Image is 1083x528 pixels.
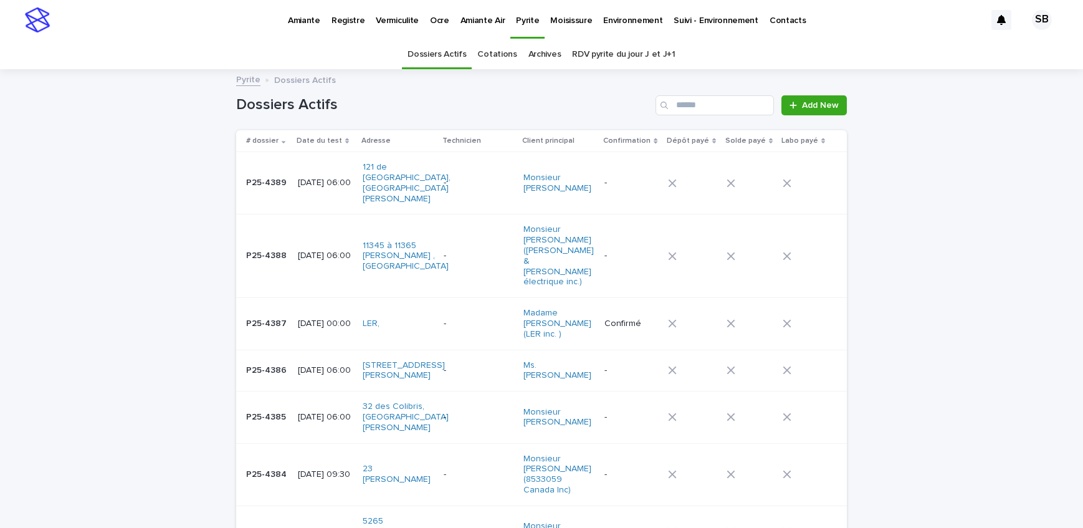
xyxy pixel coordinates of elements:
[236,443,847,506] tr: P25-4384P25-4384 [DATE] 09:3023 [PERSON_NAME] -Monsieur [PERSON_NAME] (8533059 Canada Inc) -
[444,319,513,329] p: -
[523,173,593,194] a: Monsieur [PERSON_NAME]
[572,40,675,69] a: RDV pyrite du jour J et J+1
[236,96,651,114] h1: Dossiers Actifs
[444,251,513,261] p: -
[444,178,513,188] p: -
[444,469,513,480] p: -
[604,251,658,261] p: -
[298,319,353,329] p: [DATE] 00:00
[297,134,342,148] p: Date du test
[246,410,289,423] p: P25-4385
[781,134,818,148] p: Labo payé
[25,7,50,32] img: stacker-logo-s-only.png
[236,350,847,391] tr: P25-4386P25-4386 [DATE] 06:00[STREET_ADDRESS][PERSON_NAME] -Ms. [PERSON_NAME] -
[667,134,709,148] p: Dépôt payé
[363,401,449,433] a: 32 des Colibris, [GEOGRAPHIC_DATA][PERSON_NAME]
[363,464,432,485] a: 23 [PERSON_NAME]
[523,308,593,339] a: Madame [PERSON_NAME] (LER inc. )
[725,134,766,148] p: Solde payé
[363,360,445,382] a: [STREET_ADDRESS][PERSON_NAME]
[603,134,651,148] p: Confirmation
[363,162,451,204] a: 121 de [GEOGRAPHIC_DATA], [GEOGRAPHIC_DATA][PERSON_NAME]
[781,95,847,115] a: Add New
[528,40,561,69] a: Archives
[236,152,847,214] tr: P25-4389P25-4389 [DATE] 06:00121 de [GEOGRAPHIC_DATA], [GEOGRAPHIC_DATA][PERSON_NAME] -Monsieur [...
[246,134,279,148] p: # dossier
[236,214,847,298] tr: P25-4388P25-4388 [DATE] 06:0011345 à 11365 [PERSON_NAME] , [GEOGRAPHIC_DATA] -Monsieur [PERSON_NA...
[604,469,658,480] p: -
[442,134,481,148] p: Technicien
[444,365,513,376] p: -
[298,251,353,261] p: [DATE] 06:00
[523,360,593,382] a: Ms. [PERSON_NAME]
[477,40,517,69] a: Cotations
[802,101,839,110] span: Add New
[298,469,353,480] p: [DATE] 09:30
[246,316,289,329] p: P25-4387
[246,248,289,261] p: P25-4388
[298,365,353,376] p: [DATE] 06:00
[246,467,289,480] p: P25-4384
[298,178,353,188] p: [DATE] 06:00
[361,134,391,148] p: Adresse
[444,412,513,423] p: -
[656,95,774,115] input: Search
[274,72,336,86] p: Dossiers Actifs
[363,241,449,272] a: 11345 à 11365 [PERSON_NAME] , [GEOGRAPHIC_DATA]
[363,319,379,329] a: LER,
[522,134,575,148] p: Client principal
[408,40,466,69] a: Dossiers Actifs
[1032,10,1052,30] div: SB
[523,224,594,287] a: Monsieur [PERSON_NAME] ([PERSON_NAME] & [PERSON_NAME] électrique inc.)
[298,412,353,423] p: [DATE] 06:00
[523,407,593,428] a: Monsieur [PERSON_NAME]
[236,298,847,350] tr: P25-4387P25-4387 [DATE] 00:00LER, -Madame [PERSON_NAME] (LER inc. ) Confirmé
[246,175,289,188] p: P25-4389
[604,412,658,423] p: -
[523,454,593,496] a: Monsieur [PERSON_NAME] (8533059 Canada Inc)
[604,365,658,376] p: -
[604,319,658,329] p: Confirmé
[604,178,658,188] p: -
[236,391,847,443] tr: P25-4385P25-4385 [DATE] 06:0032 des Colibris, [GEOGRAPHIC_DATA][PERSON_NAME] -Monsieur [PERSON_NA...
[246,363,289,376] p: P25-4386
[236,72,260,86] a: Pyrite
